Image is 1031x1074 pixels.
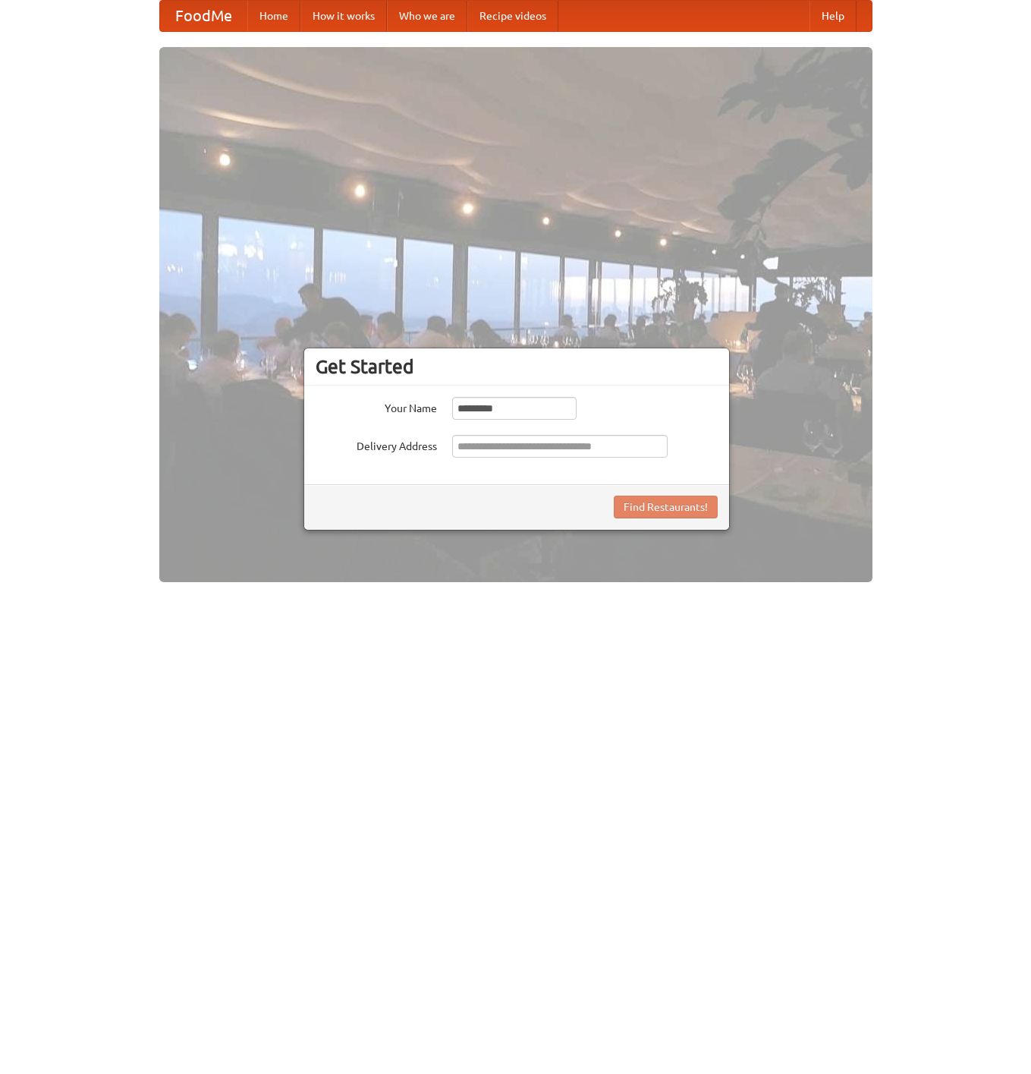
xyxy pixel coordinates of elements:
[300,1,387,31] a: How it works
[316,355,718,378] h3: Get Started
[809,1,857,31] a: Help
[467,1,558,31] a: Recipe videos
[316,435,437,454] label: Delivery Address
[160,1,247,31] a: FoodMe
[387,1,467,31] a: Who we are
[247,1,300,31] a: Home
[316,397,437,416] label: Your Name
[614,496,718,518] button: Find Restaurants!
